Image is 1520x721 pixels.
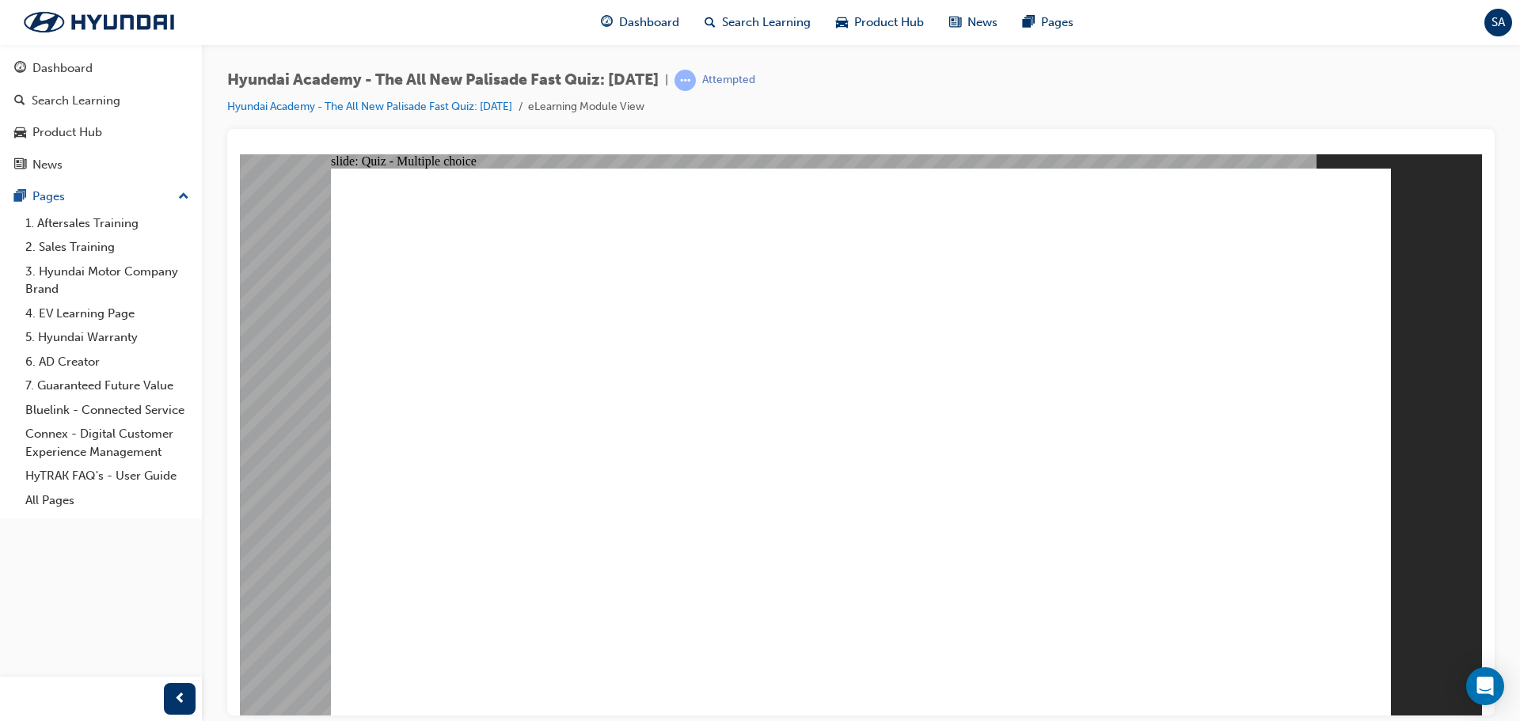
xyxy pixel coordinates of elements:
[722,13,811,32] span: Search Learning
[588,6,692,39] a: guage-iconDashboard
[14,62,26,76] span: guage-icon
[19,211,196,236] a: 1. Aftersales Training
[19,235,196,260] a: 2. Sales Training
[19,260,196,302] a: 3. Hyundai Motor Company Brand
[32,188,65,206] div: Pages
[19,422,196,464] a: Connex - Digital Customer Experience Management
[6,182,196,211] button: Pages
[32,123,102,142] div: Product Hub
[6,86,196,116] a: Search Learning
[6,51,196,182] button: DashboardSearch LearningProduct HubNews
[174,689,186,709] span: prev-icon
[6,54,196,83] a: Dashboard
[178,187,189,207] span: up-icon
[19,398,196,423] a: Bluelink - Connected Service
[14,94,25,108] span: search-icon
[702,73,755,88] div: Attempted
[1023,13,1035,32] span: pages-icon
[6,118,196,147] a: Product Hub
[692,6,823,39] a: search-iconSearch Learning
[6,150,196,180] a: News
[19,374,196,398] a: 7. Guaranteed Future Value
[19,488,196,513] a: All Pages
[19,325,196,350] a: 5. Hyundai Warranty
[32,59,93,78] div: Dashboard
[1010,6,1086,39] a: pages-iconPages
[619,13,679,32] span: Dashboard
[8,6,190,39] img: Trak
[601,13,613,32] span: guage-icon
[949,13,961,32] span: news-icon
[674,70,696,91] span: learningRecordVerb_ATTEMPT-icon
[19,464,196,488] a: HyTRAK FAQ's - User Guide
[14,126,26,140] span: car-icon
[1041,13,1073,32] span: Pages
[14,158,26,173] span: news-icon
[967,13,997,32] span: News
[854,13,924,32] span: Product Hub
[937,6,1010,39] a: news-iconNews
[823,6,937,39] a: car-iconProduct Hub
[1484,9,1512,36] button: SA
[1466,667,1504,705] div: Open Intercom Messenger
[32,92,120,110] div: Search Learning
[227,71,659,89] span: Hyundai Academy - The All New Palisade Fast Quiz: [DATE]
[227,100,512,113] a: Hyundai Academy - The All New Palisade Fast Quiz: [DATE]
[836,13,848,32] span: car-icon
[19,350,196,374] a: 6. AD Creator
[665,71,668,89] span: |
[705,13,716,32] span: search-icon
[14,190,26,204] span: pages-icon
[528,98,644,116] li: eLearning Module View
[32,156,63,174] div: News
[1491,13,1505,32] span: SA
[19,302,196,326] a: 4. EV Learning Page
